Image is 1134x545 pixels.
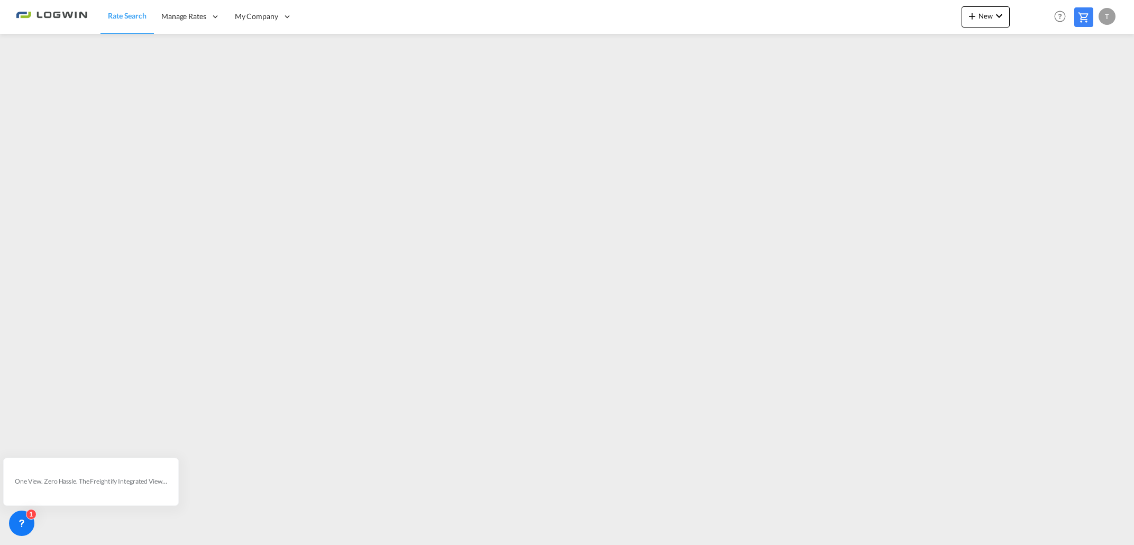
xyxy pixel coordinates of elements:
span: Help [1051,7,1069,25]
div: T [1099,8,1115,25]
span: New [966,12,1005,20]
md-icon: icon-plus 400-fg [966,10,978,22]
span: Manage Rates [161,11,206,22]
md-icon: icon-chevron-down [993,10,1005,22]
img: 2761ae10d95411efa20a1f5e0282d2d7.png [16,5,87,29]
button: icon-plus 400-fgNewicon-chevron-down [962,6,1010,28]
div: Help [1051,7,1074,26]
span: Rate Search [108,11,147,20]
span: My Company [235,11,278,22]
